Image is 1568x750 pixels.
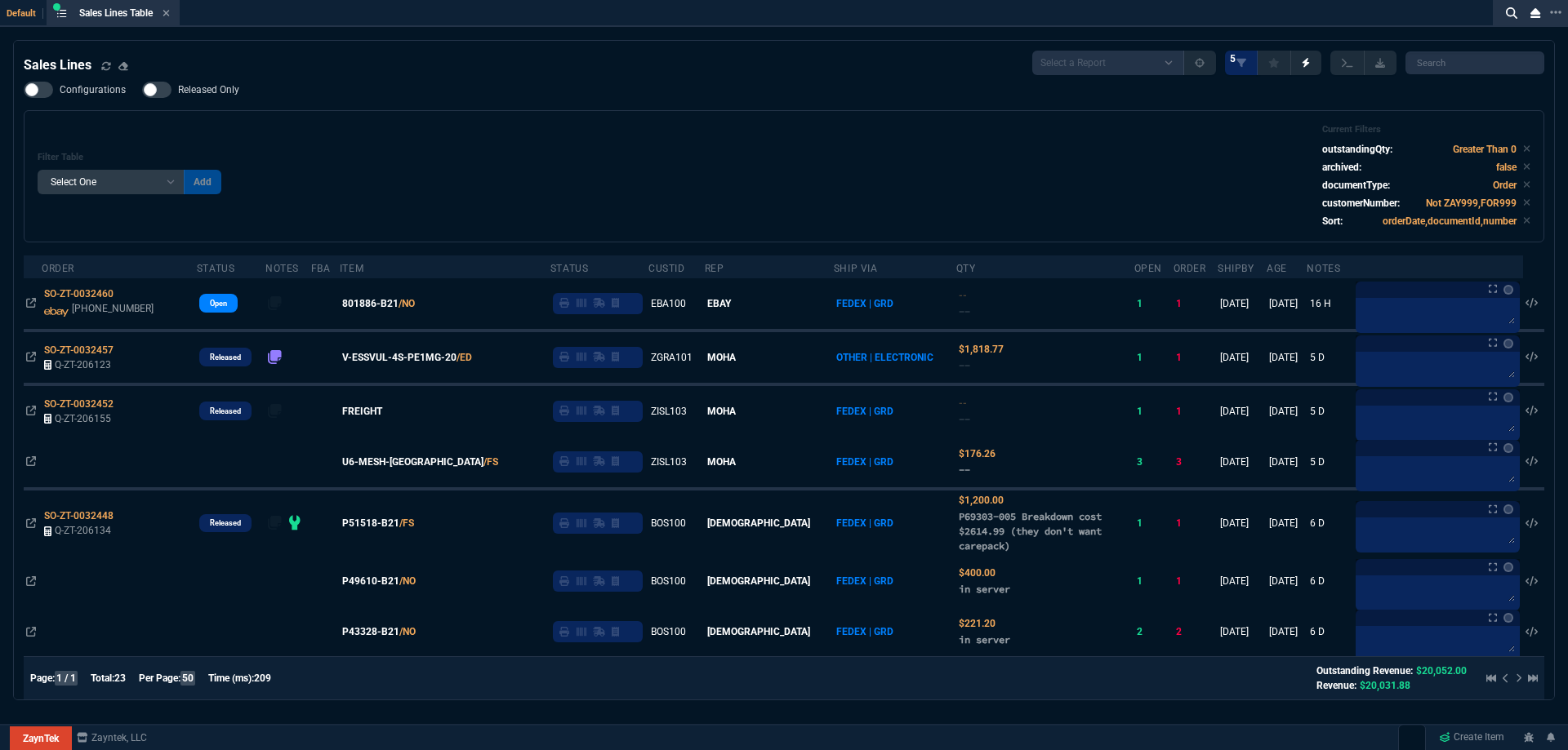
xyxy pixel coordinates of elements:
span: Quoted Cost [959,448,996,459]
span: Quoted Cost [959,397,967,409]
span: U6-MESH-[GEOGRAPHIC_DATA] [342,455,483,469]
div: Item [340,262,363,275]
span: -- [959,464,970,476]
span: Quoted Cost [959,618,996,629]
span: 23 [114,672,126,684]
span: Quoted Cost [959,290,967,301]
span: 801886-B21 [342,296,399,311]
td: 16 H [1307,278,1352,331]
span: Outstanding Revenue: [1316,665,1413,677]
span: P51518-B21 [342,516,399,530]
span: in server [959,583,1010,595]
div: Age [1267,262,1287,275]
nx-icon: Open In Opposite Panel [26,517,36,529]
a: /NO [399,574,416,588]
span: -- [959,305,970,317]
span: Revenue: [1316,680,1356,691]
nx-icon: Open In Opposite Panel [26,626,36,637]
code: orderDate,documentId,number [1383,215,1517,227]
span: FEDEX | GRD [836,456,893,468]
span: Q-ZT-206123 [55,359,111,371]
span: SO-ZT-0032457 [44,344,114,356]
td: 2 [1134,606,1174,657]
p: archived: [1322,160,1361,175]
td: [DATE] [1267,556,1307,606]
span: OTHER | ELECTRONIC [836,352,933,363]
span: -- [959,413,970,425]
div: CustID [648,262,685,275]
span: FREIGHT [342,404,382,419]
span: 1 / 1 [55,671,78,686]
code: Order [1493,180,1517,191]
nx-icon: Search [1499,3,1524,23]
div: Notes [265,262,299,275]
span: Total: [91,672,114,684]
td: [DATE] [1267,489,1307,556]
td: [DATE] [1218,437,1267,489]
p: outstandingQty: [1322,142,1392,157]
p: Released [210,405,241,418]
td: 6 D [1307,606,1352,657]
span: 50 [180,671,195,686]
div: ShipBy [1218,262,1254,275]
span: MOHA [707,456,736,468]
p: documentType: [1322,178,1390,193]
td: 1 [1134,489,1174,556]
a: /FS [399,516,414,530]
nx-icon: Open In Opposite Panel [26,575,36,587]
h6: Filter Table [38,152,221,163]
nx-icon: Open In Opposite Panel [26,352,36,363]
nx-icon: Open In Opposite Panel [26,406,36,417]
td: 1 [1174,278,1218,331]
span: MOHA [707,352,736,363]
td: [DATE] [1218,606,1267,657]
a: /FS [483,455,498,469]
td: 3 [1174,437,1218,489]
code: false [1496,162,1517,173]
span: SO-ZT-0032448 [44,510,114,521]
span: EBAY [707,298,731,309]
p: Released [210,351,241,364]
span: Quoted Cost [959,344,1004,355]
div: Order [42,262,74,275]
td: 1 [1174,384,1218,437]
span: FEDEX | GRD [836,298,893,309]
span: $20,031.88 [1360,680,1410,691]
div: Notes [1307,262,1340,275]
span: SO-ZT-0032452 [44,398,114,410]
code: Not ZAY999,FOR999 [1426,197,1517,209]
span: in server [959,633,1010,646]
td: 1 [1134,278,1174,331]
span: P69303-005 Breakdown cost $2614.99 (they don't want carepack) [959,510,1102,552]
a: /NO [399,296,415,311]
span: SO-ZT-0032460 [44,288,114,300]
span: Released Only [178,83,239,96]
span: Quoted Cost [959,567,996,579]
span: ZISL103 [651,406,687,417]
div: FBA [311,262,331,275]
span: FEDEX | GRD [836,626,893,637]
nx-fornida-erp-notes: number [268,407,283,419]
td: 1 [1174,556,1218,606]
div: Rep [705,262,724,275]
span: Configurations [60,83,126,96]
span: Default [7,8,43,19]
div: Status [197,262,235,275]
div: Status [550,262,589,275]
td: 1 [1134,331,1174,384]
td: 6 D [1307,556,1352,606]
span: ZISL103 [651,456,687,468]
span: -- [959,359,970,371]
td: 1 [1174,331,1218,384]
td: [DATE] [1218,331,1267,384]
a: msbcCompanyName [72,730,152,745]
span: 209 [254,672,271,684]
td: 1 [1134,384,1174,437]
span: [DEMOGRAPHIC_DATA] [707,517,810,529]
td: 5 D [1307,384,1352,437]
nx-icon: Open In Opposite Panel [26,298,36,309]
span: EBA100 [651,298,686,309]
span: FEDEX | GRD [836,406,893,417]
td: [DATE] [1218,556,1267,606]
p: Open [210,297,227,310]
